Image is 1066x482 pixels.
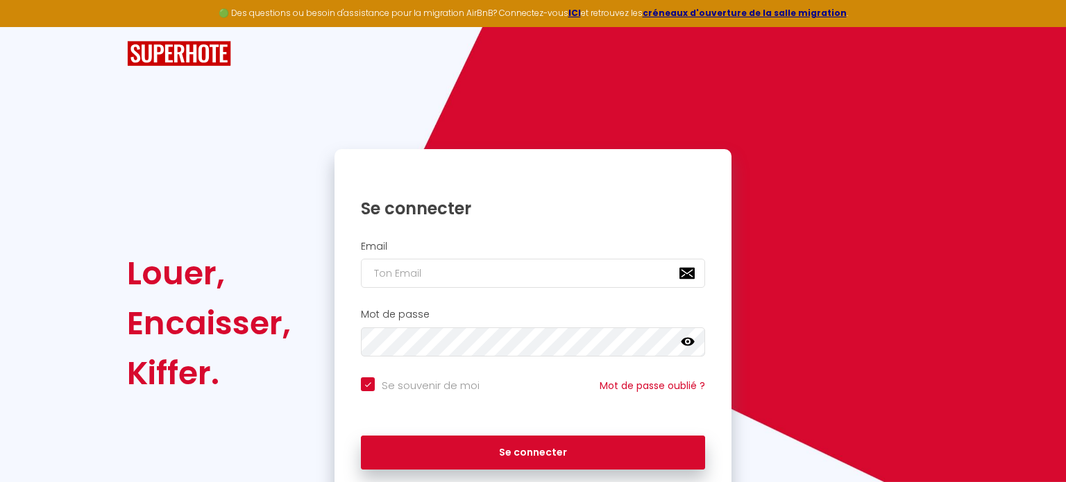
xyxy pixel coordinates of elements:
h2: Email [361,241,705,252]
div: Louer, [127,248,291,298]
a: ICI [568,7,581,19]
div: Kiffer. [127,348,291,398]
h2: Mot de passe [361,309,705,320]
img: SuperHote logo [127,41,231,67]
button: Se connecter [361,436,705,470]
input: Ton Email [361,259,705,288]
a: créneaux d'ouverture de la salle migration [643,7,847,19]
div: Encaisser, [127,298,291,348]
a: Mot de passe oublié ? [600,379,705,393]
h1: Se connecter [361,198,705,219]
